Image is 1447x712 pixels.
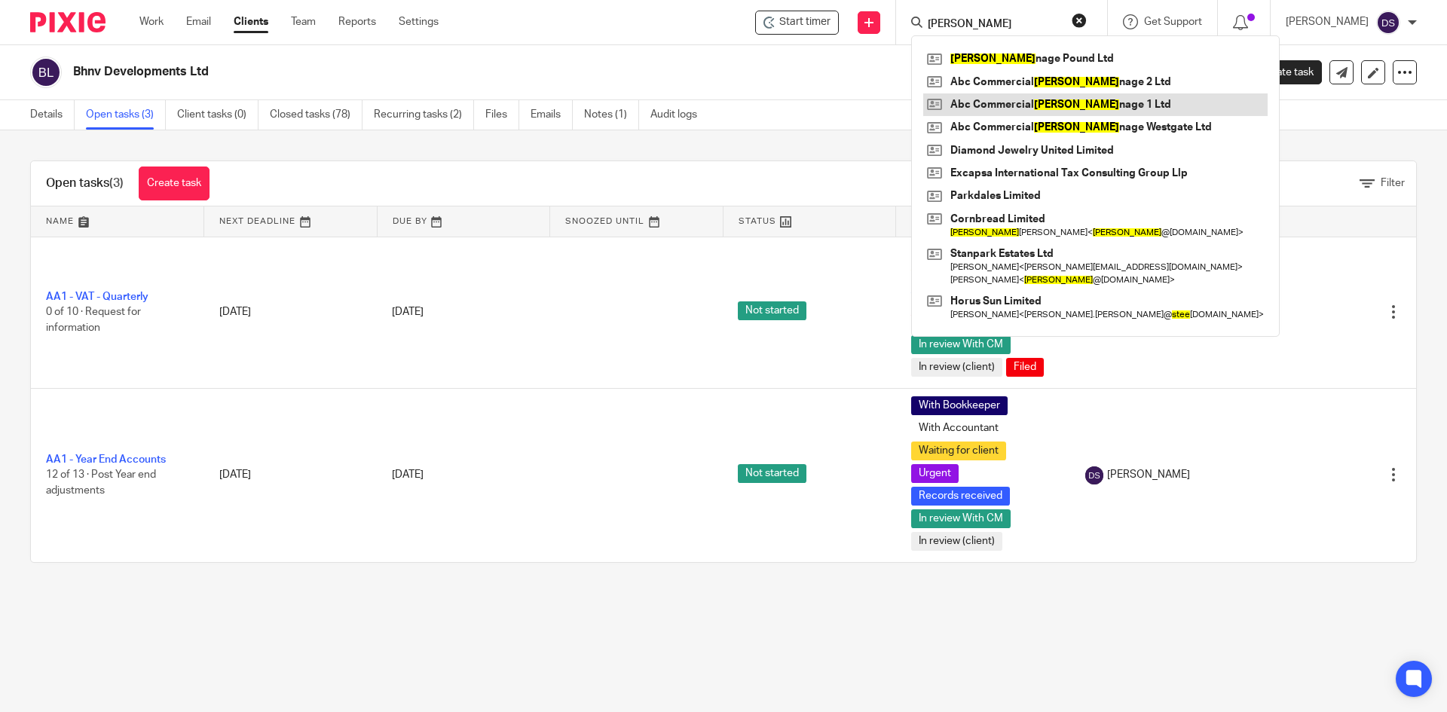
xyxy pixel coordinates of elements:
div: Bhnv Developments Ltd [755,11,839,35]
a: Emails [531,100,573,130]
p: [PERSON_NAME] [1286,14,1369,29]
a: Open tasks (3) [86,100,166,130]
h2: Bhnv Developments Ltd [73,64,984,80]
a: Notes (1) [584,100,639,130]
span: With Accountant [911,419,1006,438]
a: Work [139,14,164,29]
a: Files [485,100,519,130]
a: Details [30,100,75,130]
a: Client tasks (0) [177,100,259,130]
span: Records received [911,487,1010,506]
img: Pixie [30,12,106,32]
h1: Open tasks [46,176,124,191]
a: Clients [234,14,268,29]
a: Audit logs [650,100,708,130]
span: [DATE] [392,307,424,317]
a: AA1 - VAT - Quarterly [46,292,148,302]
span: [PERSON_NAME] [1107,467,1190,482]
span: (3) [109,177,124,189]
button: Clear [1072,13,1087,28]
td: [DATE] [204,237,378,388]
a: Create task [139,167,210,200]
img: svg%3E [30,57,62,88]
span: Start timer [779,14,831,30]
span: Not started [738,301,806,320]
img: svg%3E [1376,11,1400,35]
a: Closed tasks (78) [270,100,363,130]
span: In review (client) [911,532,1002,551]
span: 12 of 13 · Post Year end adjustments [46,469,156,496]
span: Urgent [911,464,959,483]
span: Status [739,217,776,225]
span: In review With CM [911,509,1011,528]
span: With Bookkeeper [911,396,1008,415]
span: [DATE] [392,469,424,480]
span: Snoozed Until [565,217,644,225]
a: Team [291,14,316,29]
a: Recurring tasks (2) [374,100,474,130]
span: Get Support [1144,17,1202,27]
span: Not started [738,464,806,483]
input: Search [926,18,1062,32]
a: Reports [338,14,376,29]
img: svg%3E [1085,466,1103,484]
span: Filed [1006,358,1044,377]
a: Settings [399,14,439,29]
span: 0 of 10 · Request for information [46,307,141,333]
a: AA1 - Year End Accounts [46,454,166,465]
a: Email [186,14,211,29]
span: In review (client) [911,358,1002,377]
span: Waiting for client [911,442,1006,460]
td: [DATE] [204,388,378,562]
span: Filter [1381,178,1405,188]
span: In review With CM [911,335,1011,354]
